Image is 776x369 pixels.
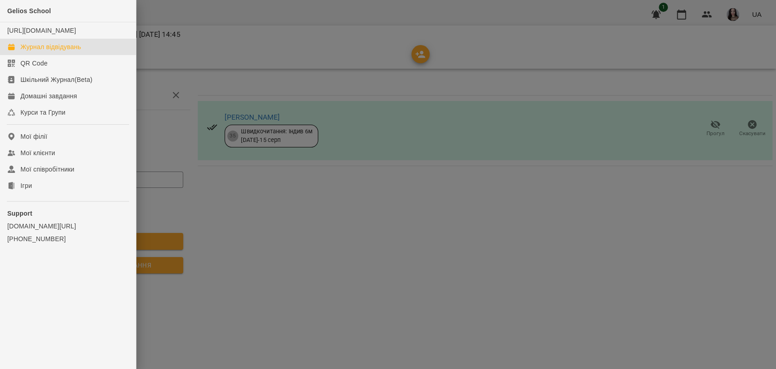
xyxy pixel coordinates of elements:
[20,148,55,157] div: Мої клієнти
[7,222,129,231] a: [DOMAIN_NAME][URL]
[20,91,77,101] div: Домашні завдання
[7,209,129,218] p: Support
[20,75,92,84] div: Шкільний Журнал(Beta)
[20,108,65,117] div: Курси та Групи
[20,42,81,51] div: Журнал відвідувань
[20,181,32,190] div: Ігри
[20,165,75,174] div: Мої співробітники
[20,132,47,141] div: Мої філії
[7,7,51,15] span: Gelios School
[20,59,48,68] div: QR Code
[7,234,129,243] a: [PHONE_NUMBER]
[7,27,76,34] a: [URL][DOMAIN_NAME]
